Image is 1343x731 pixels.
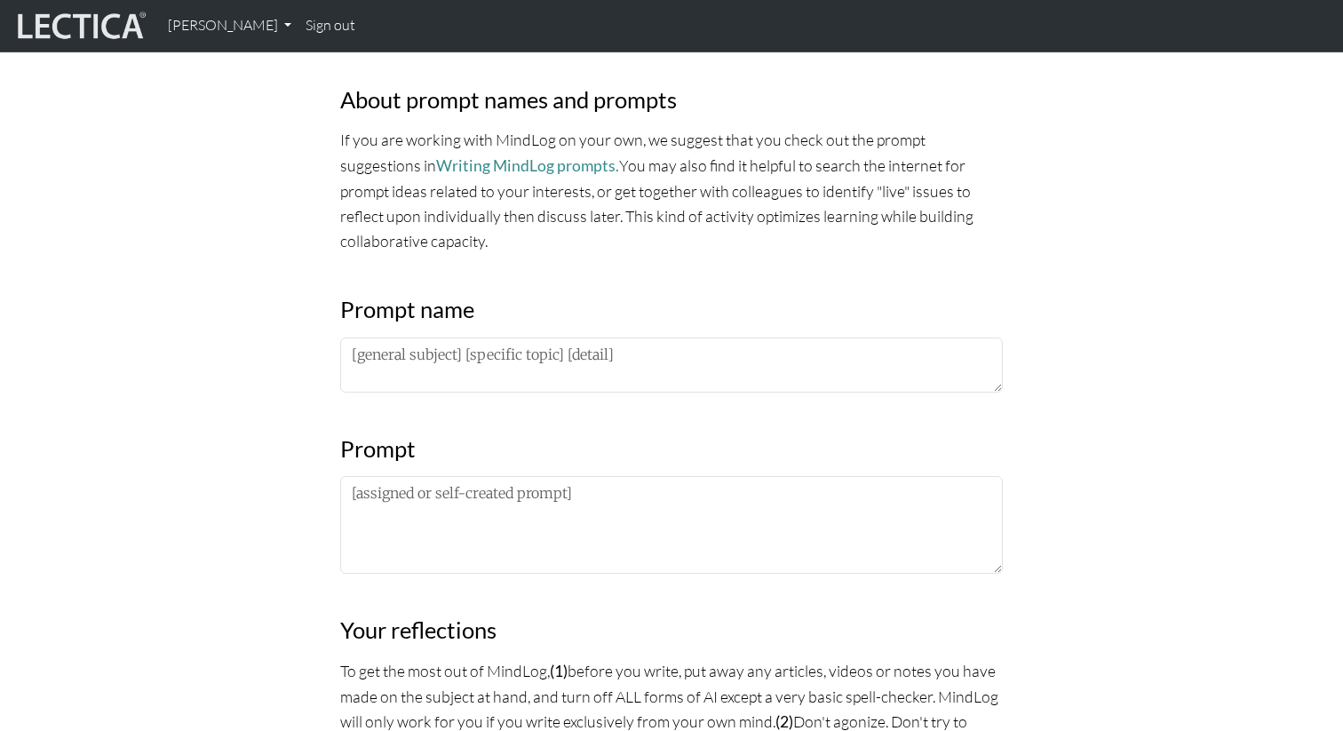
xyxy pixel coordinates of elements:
[340,86,1003,114] h3: About prompt names and prompts
[340,127,1003,253] p: If you are working with MindLog on your own, we suggest that you check out the prompt suggestions...
[298,7,362,44] a: Sign out
[340,296,1003,323] h3: Prompt name
[775,712,793,731] strong: (2)
[161,7,298,44] a: [PERSON_NAME]
[340,616,1003,644] h3: Your reflections
[436,156,619,175] a: Writing MindLog prompts.
[340,435,1003,463] h3: Prompt
[13,9,147,43] img: lecticalive
[550,662,568,680] strong: (1)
